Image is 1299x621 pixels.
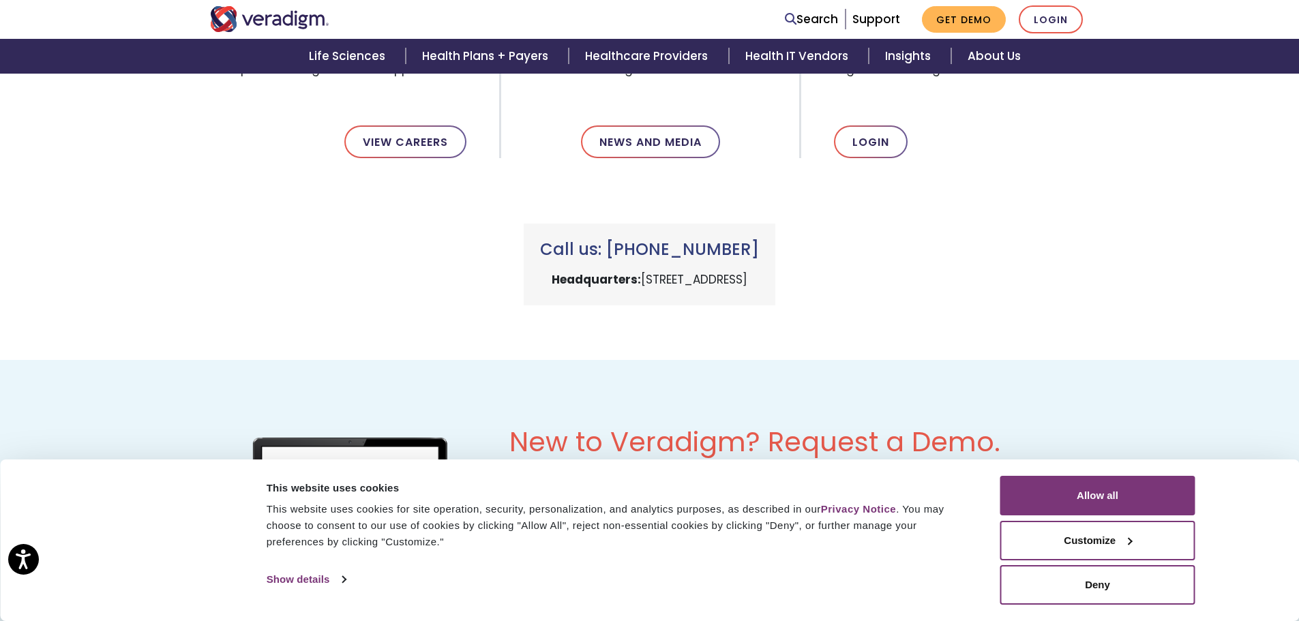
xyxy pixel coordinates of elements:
[540,271,759,289] p: [STREET_ADDRESS]
[210,6,329,32] img: Veradigm logo
[821,503,896,515] a: Privacy Notice
[534,55,766,104] span: View Veradigm's Press Releases.
[344,125,466,158] a: View Careers
[922,6,1006,33] a: Get Demo
[267,569,346,590] a: Show details
[869,39,951,74] a: Insights
[729,39,869,74] a: Health IT Vendors
[834,55,1089,104] span: Login into Veradigm solutions.
[210,55,467,104] span: Explore Veradigm’s career opportunities.
[552,271,641,288] strong: Headquarters:
[852,11,900,27] a: Support
[785,10,838,29] a: Search
[1000,565,1195,605] button: Deny
[1000,476,1195,515] button: Allow all
[1019,5,1083,33] a: Login
[1000,521,1195,560] button: Customize
[951,39,1037,74] a: About Us
[569,39,728,74] a: Healthcare Providers
[509,425,1089,458] h2: New to Veradigm? Request a Demo.
[1028,155,1283,605] iframe: Drift Chat Widget
[540,240,759,260] h3: Call us: [PHONE_NUMBER]
[267,501,970,550] div: This website uses cookies for site operation, security, personalization, and analytics purposes, ...
[581,125,720,158] a: News and Media
[267,480,970,496] div: This website uses cookies
[293,39,406,74] a: Life Sciences
[834,125,908,158] a: Login
[406,39,569,74] a: Health Plans + Payers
